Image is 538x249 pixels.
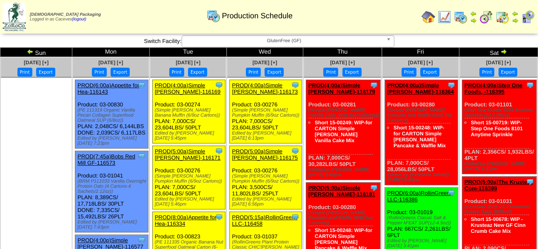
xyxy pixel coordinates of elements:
[169,68,184,77] button: Print
[155,82,221,95] a: PROD(4:00a)Simple [PERSON_NAME]-116169
[308,185,375,197] a: PROD(5:00a)Simple [PERSON_NAME]-116181
[471,216,526,234] a: Short 15-00678: WIP - Krusteaz New GF Cinn Crumb Cake Mix
[72,17,86,22] a: (logout)
[498,68,518,77] button: Export
[306,80,380,180] div: Product: 03-00281 PLAN: 7,000CS / 30,282LBS / 50PLT
[479,68,494,77] button: Print
[188,68,207,77] button: Export
[464,82,523,95] a: PROD(4:00a)Step One Foods, -116395
[155,197,225,207] div: Edited by [PERSON_NAME] [DATE] 5:46pm
[387,82,454,95] a: PROD(4:00a)Simple [PERSON_NAME]-116364
[387,190,453,203] a: PROD(6:00a)RollinGreens LLC-116386
[382,48,459,57] td: Fri
[521,10,535,24] img: calendarcustomer.gif
[526,177,534,186] img: Tooltip
[308,108,380,118] div: (Simple [PERSON_NAME] Vanilla Cake (6/11.5oz Cartons))
[291,213,299,221] img: Tooltip
[149,48,227,57] td: Tue
[185,36,383,46] span: GlutenFree (GF)
[401,68,416,77] button: Print
[370,183,378,192] img: Tooltip
[176,60,200,66] a: [DATE] [+]
[303,48,381,57] td: Thu
[232,214,297,227] a: PROD(5:15a)RollinGreens LLC-116458
[215,81,223,89] img: Tooltip
[291,81,299,89] img: Tooltip
[470,17,477,24] img: arrowright.gif
[77,136,148,146] div: Edited by [PERSON_NAME] [DATE] 7:23pm
[454,10,467,24] img: calendarprod.gif
[246,68,261,77] button: Print
[137,152,146,160] img: Tooltip
[222,11,293,20] span: Production Schedule
[385,80,458,185] div: Product: 03-00280 PLAN: 7,000CS / 28,056LBS / 50PLT
[27,48,34,55] img: arrowleft.gif
[420,68,439,77] button: Export
[387,215,457,226] div: (RollinGreens Classic Salt & Pepper M'EAT SUP(12-4.5oz))
[253,60,277,66] a: [DATE] [+]
[370,81,378,89] img: Tooltip
[479,10,493,24] img: calendarblend.gif
[486,60,511,66] a: [DATE] [+]
[495,10,509,24] img: calendarinout.gif
[17,68,32,77] button: Print
[500,48,507,55] img: arrowright.gif
[155,174,225,184] div: (Simple [PERSON_NAME] Pumpkin Muffin (6/9oz Cartons))
[464,204,536,215] div: (Krusteaz 2025 GF Cinnamon Crumb Cake (8/20oz))
[77,220,148,230] div: Edited by [PERSON_NAME] [DATE] 7:43pm
[72,48,150,57] td: Mon
[464,179,533,192] a: PROD(5:00a)The Krusteaz Com-116399
[77,82,139,95] a: PROD(6:00a)Appetite for Hea-116143
[77,153,135,166] a: PROD(7:45a)Bobs Red Mill GF-116573
[232,148,298,161] a: PROD(5:00a)Simple [PERSON_NAME]-116175
[230,146,302,209] div: Product: 03-00276 PLAN: 3,500CS / 11,802LBS / 25PLT
[323,68,338,77] button: Print
[265,68,284,77] button: Export
[77,108,148,123] div: (PE 111319 Organic Vanilla Pecan Collagen Superfood Oatmeal SUP (6/8oz))
[308,167,380,177] div: Edited by [PERSON_NAME] [DATE] 5:40pm
[155,214,216,227] a: PROD(8:00a)Appetite for Hea-116334
[111,68,130,77] button: Export
[291,147,299,155] img: Tooltip
[315,120,372,143] a: Short 15-00249: WIP-for CARTON Simple [PERSON_NAME] Vanilla Cake Mix
[137,81,146,89] img: Tooltip
[152,146,225,209] div: Product: 03-00276 PLAN: 7,000CS / 23,604LBS / 50PLT
[330,60,355,66] a: [DATE] [+]
[230,80,302,143] div: Product: 03-00276 PLAN: 7,000CS / 23,604LBS / 50PLT
[30,12,101,22] span: Logged in as Caceves
[464,108,536,118] div: (Step One Foods 5001 Anytime Sprinkle (12-1.09oz))
[77,179,148,194] div: (BRM P111033 Vanilla Overnight Protein Oats (4 Cartons-4 Sachets/2.12oz))
[393,125,446,149] a: Short 15-00248: WIP-for CARTON Simple [PERSON_NAME] Pancake & Waffle Mix
[462,80,536,174] div: Product: 03-01101 PLAN: 2,356CS / 1,932LBS / 4PLT
[30,12,101,17] span: [DEMOGRAPHIC_DATA] Packaging
[471,120,523,137] a: Short 15-00719: WIP- Step One Foods 8101 Anytime Sprinkle
[0,48,72,57] td: Sun
[92,68,107,77] button: Print
[408,60,433,66] a: [DATE] [+]
[342,68,362,77] button: Export
[512,17,518,24] img: arrowright.gif
[36,68,55,77] button: Export
[137,236,146,244] img: Tooltip
[447,81,455,89] img: Tooltip
[526,81,534,89] img: Tooltip
[75,80,148,149] div: Product: 03-00830 PLAN: 2,048CS / 6,144LBS DONE: 2,039CS / 6,117LBS
[155,131,225,141] div: Edited by [PERSON_NAME] [DATE] 5:45pm
[459,48,538,57] td: Sat
[215,147,223,155] img: Tooltip
[470,10,477,17] img: arrowleft.gif
[232,108,301,118] div: (Simple [PERSON_NAME] Pumpkin Muffin (6/9oz Cartons))
[387,108,457,123] div: (Simple [PERSON_NAME] Pancake and Waffle (6/10.7oz Cartons))
[308,82,375,95] a: PROD(4:00a)Simple [PERSON_NAME]-116179
[227,48,303,57] td: Wed
[438,10,451,24] img: line_graph.gif
[98,60,123,66] span: [DATE] [+]
[232,197,301,207] div: Edited by [PERSON_NAME] [DATE] 6:56pm
[387,172,457,183] div: Edited by [PERSON_NAME] [DATE] 5:40pm
[215,213,223,221] img: Tooltip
